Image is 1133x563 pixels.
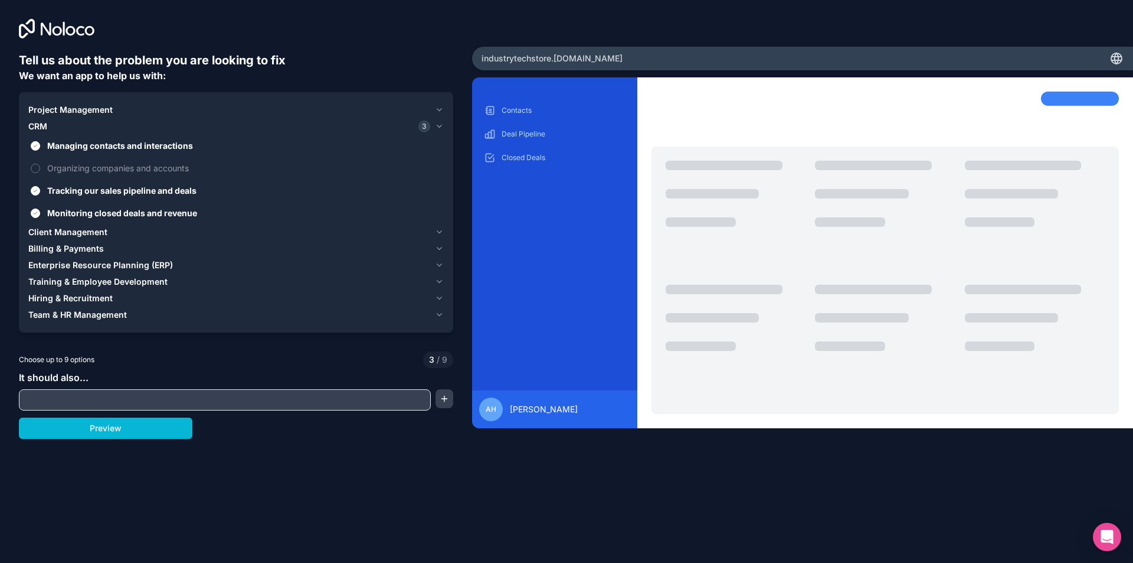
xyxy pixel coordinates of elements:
span: 3 [429,354,434,366]
p: Contacts [502,106,626,115]
span: industrytechstore .[DOMAIN_NAME] [482,53,623,64]
span: 9 [434,354,447,366]
span: Billing & Payments [28,243,104,255]
span: It should also... [19,372,89,383]
button: Billing & Payments [28,240,444,257]
span: We want an app to help us with: [19,70,166,82]
p: Closed Deals [502,153,626,162]
div: Open Intercom Messenger [1093,523,1121,551]
span: Monitoring closed deals and revenue [47,207,441,219]
span: Organizing companies and accounts [47,162,441,174]
button: Client Management [28,224,444,240]
div: CRM3 [28,135,444,224]
span: ah [486,405,496,414]
span: Choose up to 9 options [19,354,94,365]
button: Managing contacts and interactions [31,141,40,151]
span: [PERSON_NAME] [510,403,578,415]
span: Client Management [28,226,107,238]
button: Preview [19,418,192,439]
button: Tracking our sales pipeline and deals [31,186,40,196]
button: Team & HR Management [28,307,444,323]
button: Organizing companies and accounts [31,164,40,173]
p: Deal Pipeline [502,129,626,139]
div: scrollable content [482,101,628,381]
span: Managing contacts and interactions [47,139,441,152]
button: Enterprise Resource Planning (ERP) [28,257,444,274]
span: Project Management [28,104,113,116]
button: Monitoring closed deals and revenue [31,209,40,218]
button: Hiring & Recruitment [28,290,444,307]
span: Hiring & Recruitment [28,292,113,304]
h6: Tell us about the problem you are looking to fix [19,52,453,69]
button: CRM3 [28,118,444,135]
span: Tracking our sales pipeline and deals [47,184,441,197]
button: Project Management [28,102,444,118]
span: / [437,354,440,365]
button: Training & Employee Development [28,274,444,290]
span: 3 [418,121,430,132]
span: Team & HR Management [28,309,127,321]
span: CRM [28,121,47,132]
span: Enterprise Resource Planning (ERP) [28,259,173,271]
span: Training & Employee Development [28,276,168,288]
